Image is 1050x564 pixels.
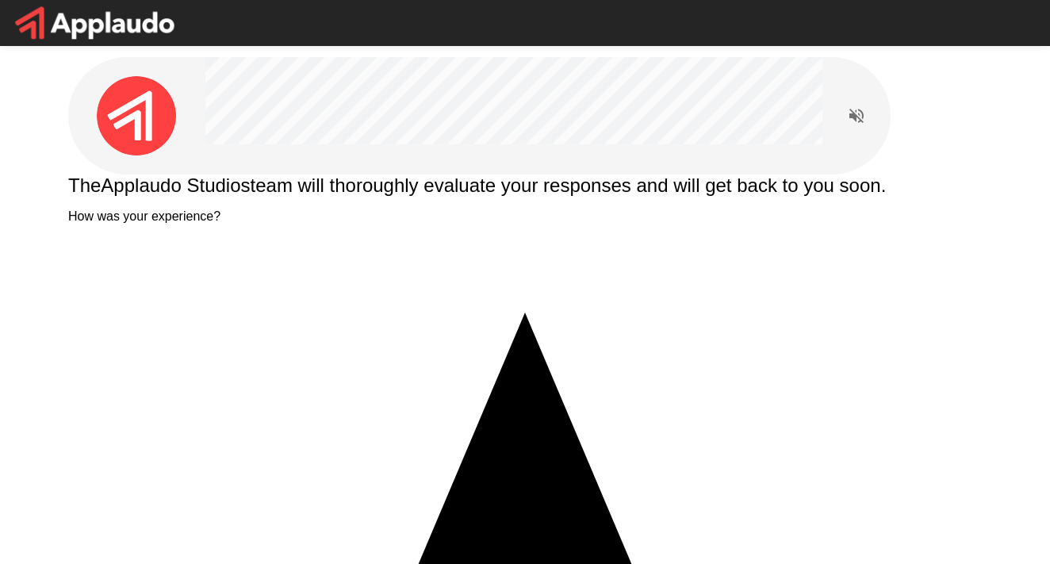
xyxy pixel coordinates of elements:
span: The [68,175,101,196]
img: applaudo_avatar.png [97,76,176,155]
span: Applaudo Studios [101,175,250,196]
button: Read questions aloud [841,100,872,132]
p: How was your experience? [68,209,982,224]
span: team will thoroughly evaluate your responses and will get back to you soon. [251,175,887,196]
